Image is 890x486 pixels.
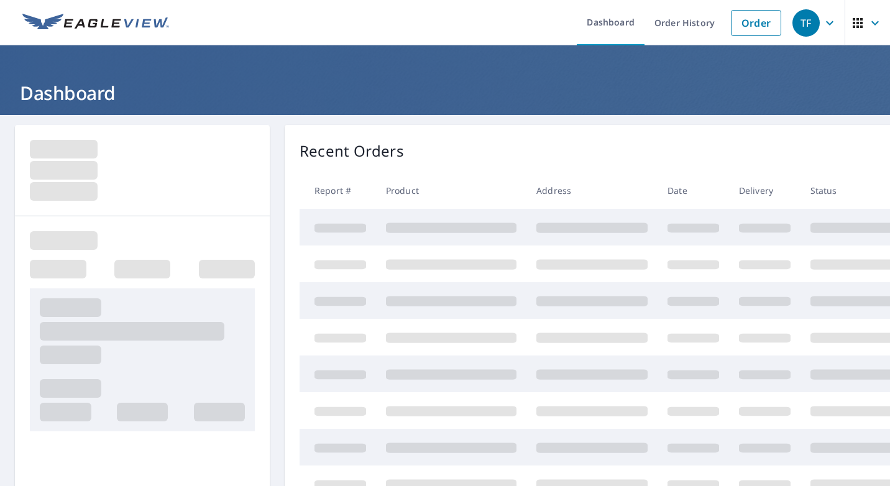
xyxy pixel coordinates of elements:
th: Report # [300,172,376,209]
th: Product [376,172,526,209]
img: EV Logo [22,14,169,32]
th: Date [658,172,729,209]
th: Address [526,172,658,209]
p: Recent Orders [300,140,404,162]
a: Order [731,10,781,36]
div: TF [792,9,820,37]
th: Delivery [729,172,801,209]
h1: Dashboard [15,80,875,106]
